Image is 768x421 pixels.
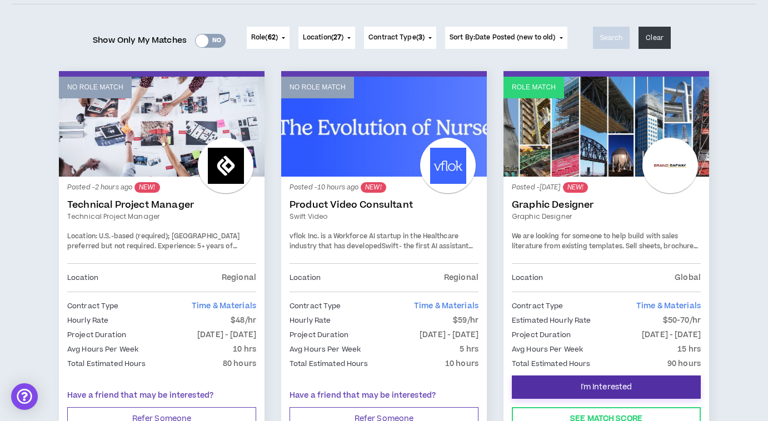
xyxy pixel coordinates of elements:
span: 62 [268,33,276,42]
span: Location: [67,232,97,241]
p: Avg Hours Per Week [290,343,361,355]
span: Experience: [158,242,196,251]
span: Time & Materials [414,300,478,312]
sup: NEW! [134,182,159,193]
span: 27 [333,33,341,42]
p: Role Match [512,82,556,93]
p: $50-70/hr [663,314,701,327]
a: Role Match [503,77,709,177]
p: [DATE] - [DATE] [420,329,478,341]
a: Swift video [290,212,478,222]
p: Total Estimated Hours [67,358,146,370]
p: Project Duration [290,329,348,341]
p: $59/hr [453,314,478,327]
span: 3 [418,33,422,42]
sup: NEW! [361,182,386,193]
span: Location ( ) [303,33,343,43]
a: Graphic Designer [512,212,701,222]
p: 80 hours [223,358,256,370]
p: Have a friend that may be interested? [67,390,256,402]
div: Open Intercom Messenger [11,383,38,410]
span: Sort By: Date Posted (new to old) [450,33,556,42]
p: 90 hours [667,358,701,370]
p: No Role Match [290,82,346,93]
button: Contract Type(3) [364,27,436,49]
p: Location [512,272,543,284]
a: Swift [382,242,399,251]
p: Total Estimated Hours [290,358,368,370]
p: Avg Hours Per Week [67,343,138,355]
p: Regional [444,272,478,284]
button: Search [593,27,630,49]
p: Regional [222,272,256,284]
a: Product Video Consultant [290,199,478,210]
p: Contract Type [290,300,341,312]
p: Location [67,272,98,284]
p: [DATE] - [DATE] [197,329,256,341]
p: 10 hours [445,358,478,370]
p: Avg Hours Per Week [512,343,583,355]
p: Posted - [DATE] [512,182,701,193]
p: Project Duration [67,329,126,341]
span: Contract Type ( ) [368,33,425,43]
p: Estimated Hourly Rate [512,314,591,327]
button: Clear [639,27,671,49]
span: Show Only My Matches [93,32,187,49]
p: Contract Type [67,300,119,312]
span: vflok Inc. is a Workforce AI startup in the Healthcare industry that has developed [290,232,458,251]
span: I'm Interested [581,382,632,393]
button: Sort By:Date Posted (new to old) [445,27,567,49]
span: Role ( ) [251,33,278,43]
p: 15 hrs [677,343,701,355]
a: No Role Match [59,77,265,177]
p: Hourly Rate [290,314,331,327]
span: U.S.-based (required); [GEOGRAPHIC_DATA] preferred but not required. [67,232,240,251]
span: Time & Materials [636,300,701,312]
a: Technical Project Manager [67,199,256,210]
p: 10 hrs [233,343,256,355]
p: Contract Type [512,300,563,312]
p: Global [675,272,701,284]
p: $48/hr [231,314,256,327]
p: Posted - 10 hours ago [290,182,478,193]
p: Have a friend that may be interested? [290,390,478,402]
button: Location(27) [298,27,355,49]
span: Time & Materials [192,300,256,312]
p: Hourly Rate [67,314,108,327]
button: I'm Interested [512,375,701,399]
p: [DATE] - [DATE] [642,329,701,341]
p: No Role Match [67,82,123,93]
p: 5 hrs [460,343,478,355]
a: Graphic Designer [512,199,701,210]
sup: NEW! [563,182,588,193]
p: Total Estimated Hours [512,358,591,370]
a: No Role Match [281,77,487,177]
p: Project Duration [512,329,571,341]
p: Posted - 2 hours ago [67,182,256,193]
button: Role(62) [247,27,290,49]
p: Location [290,272,321,284]
a: Technical Project Manager [67,212,256,222]
span: We are looking for someone to help build with sales literature from existing templates. Sell shee... [512,232,700,270]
